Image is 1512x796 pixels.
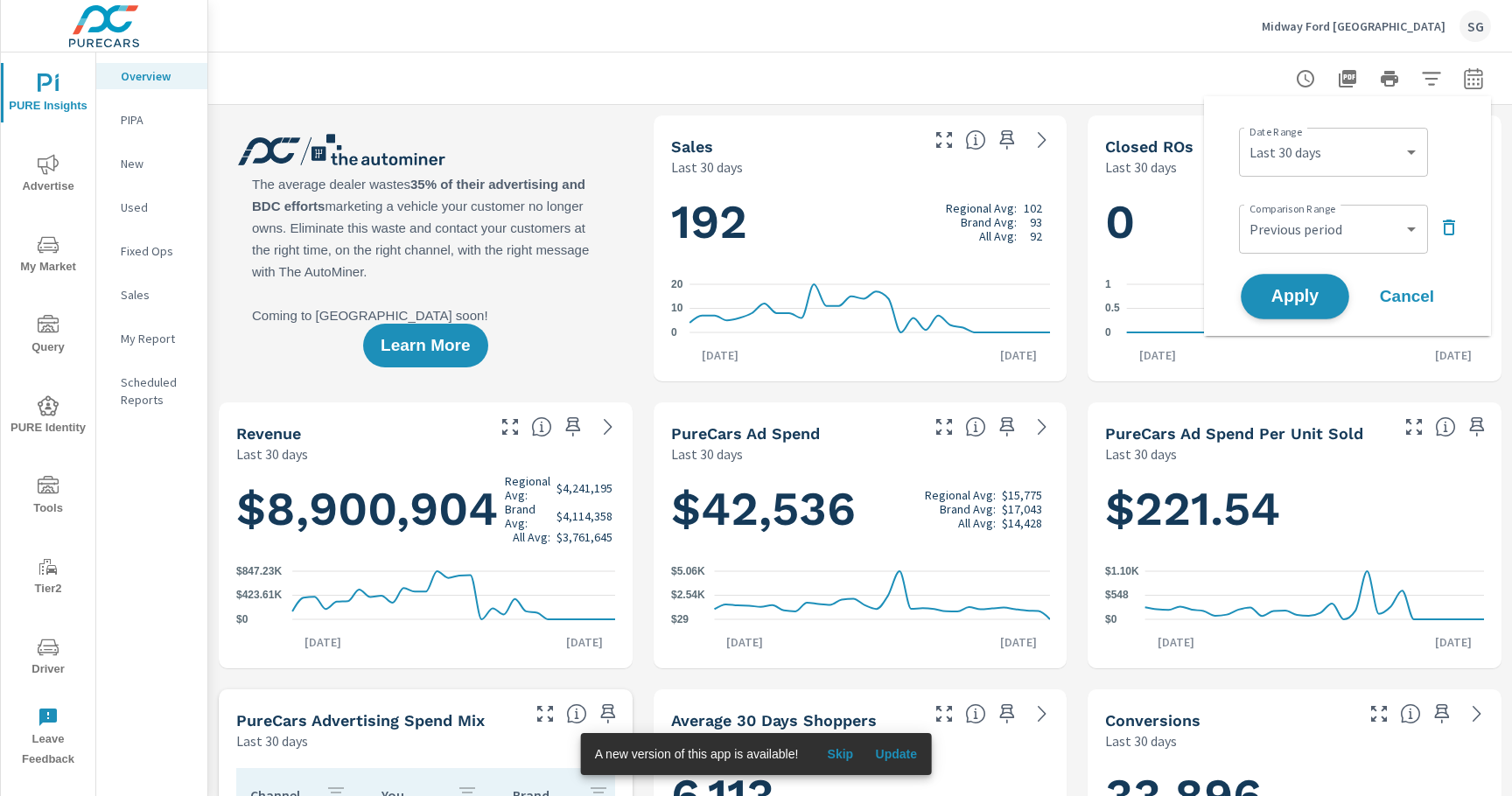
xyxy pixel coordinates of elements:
p: My Report [121,330,193,347]
p: Fixed Ops [121,242,193,260]
div: Used [96,194,207,220]
h5: PureCars Advertising Spend Mix [236,711,485,730]
a: See more details in report [594,413,622,441]
p: $3,761,645 [556,530,612,544]
span: Save this to your personalized report [559,413,587,441]
span: Learn More [381,338,470,353]
button: Update [868,740,924,768]
p: [DATE] [689,346,751,364]
h5: Revenue [236,424,301,443]
span: Save this to your personalized report [993,413,1021,441]
button: Make Fullscreen [930,413,958,441]
span: Tier2 [6,556,90,599]
text: $423.61K [236,590,282,602]
p: PIPA [121,111,193,129]
div: SG [1459,10,1491,42]
p: $4,114,358 [556,509,612,523]
h5: Closed ROs [1105,137,1193,156]
p: $17,043 [1002,502,1042,516]
span: PURE Insights [6,73,90,116]
button: Make Fullscreen [930,126,958,154]
span: Save this to your personalized report [1463,413,1491,441]
h5: Sales [671,137,713,156]
p: [DATE] [988,346,1049,364]
text: $1.10K [1105,565,1139,577]
button: Apply [1241,274,1349,319]
span: Leave Feedback [6,707,90,770]
a: See more details in report [1028,413,1056,441]
div: Sales [96,282,207,308]
p: Last 30 days [671,157,743,178]
p: $14,428 [1002,516,1042,530]
p: [DATE] [1423,346,1484,364]
span: Driver [6,637,90,680]
p: Sales [121,286,193,304]
button: Learn More [363,324,487,367]
p: Last 30 days [1105,157,1177,178]
p: Last 30 days [236,443,308,464]
p: Brand Avg: [940,502,996,516]
a: See more details in report [1028,126,1056,154]
text: 0 [671,326,677,339]
p: 92 [1030,229,1042,243]
text: $548 [1105,590,1129,602]
h5: PureCars Ad Spend Per Unit Sold [1105,424,1363,443]
p: 102 [1024,201,1042,215]
button: Skip [812,740,868,768]
span: Save this to your personalized report [594,700,622,728]
span: A new version of this app is available! [595,747,799,761]
text: 20 [671,278,683,290]
span: Update [875,746,917,762]
button: Apply Filters [1414,61,1449,96]
span: Save this to your personalized report [993,126,1021,154]
p: Midway Ford [GEOGRAPHIC_DATA] [1262,18,1445,34]
p: All Avg: [979,229,1017,243]
button: Select Date Range [1456,61,1491,96]
button: Make Fullscreen [496,413,524,441]
span: Advertise [6,154,90,197]
text: $5.06K [671,565,705,577]
text: $847.23K [236,565,282,577]
text: $0 [1105,613,1117,625]
p: Brand Avg: [505,502,550,530]
h5: Average 30 Days Shoppers [671,711,877,730]
p: Last 30 days [671,730,743,751]
h1: 192 [671,192,1050,252]
div: PIPA [96,107,207,133]
span: Average cost of advertising per each vehicle sold at the dealer over the selected date range. The... [1435,416,1456,437]
h1: $221.54 [1105,479,1484,539]
div: Overview [96,63,207,89]
h1: $42,536 [671,479,1050,539]
span: Tools [6,476,90,519]
p: Last 30 days [671,443,743,464]
button: Cancel [1354,275,1459,318]
button: Make Fullscreen [1400,413,1428,441]
p: Last 30 days [1105,730,1177,751]
p: [DATE] [714,633,775,651]
p: Last 30 days [1105,443,1177,464]
text: $29 [671,613,689,625]
h5: Conversions [1105,711,1200,730]
span: Query [6,315,90,358]
p: Brand Avg: [961,215,1017,229]
div: My Report [96,325,207,352]
p: Regional Avg: [946,201,1017,215]
p: $4,241,195 [556,481,612,495]
p: [DATE] [988,633,1049,651]
p: [DATE] [292,633,353,651]
div: New [96,150,207,177]
text: 0 [1105,326,1111,339]
p: New [121,155,193,172]
span: Apply [1259,289,1331,305]
text: 10 [671,303,683,315]
span: Save this to your personalized report [993,700,1021,728]
p: Used [121,199,193,216]
p: Regional Avg: [505,474,550,502]
p: $15,775 [1002,488,1042,502]
p: [DATE] [1127,346,1188,364]
a: See more details in report [1028,700,1056,728]
div: Scheduled Reports [96,369,207,413]
p: [DATE] [554,633,615,651]
text: $0 [236,613,248,625]
span: Cancel [1372,289,1442,304]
